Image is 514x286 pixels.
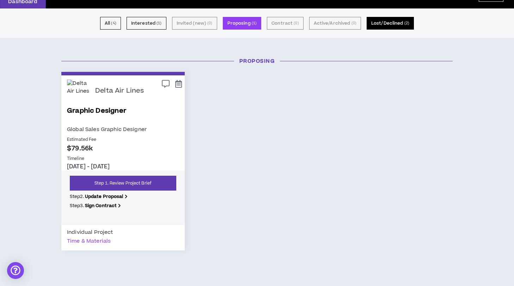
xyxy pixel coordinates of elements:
b: Sign Contract [85,203,117,209]
button: Contract (0) [267,17,303,30]
p: Global Sales Graphic Designer [67,125,179,134]
small: ( 0 ) [207,20,212,26]
div: Time & Materials [67,237,111,245]
small: ( 0 ) [294,20,299,26]
p: Step 3 . [70,203,176,209]
button: Proposing (1) [223,17,262,30]
button: Invited (new) (0) [172,17,217,30]
small: ( 2 ) [404,20,409,26]
a: Step 1. Review Project Brief [70,176,176,191]
p: Timeline [67,156,179,162]
p: Delta Air Lines [95,87,144,95]
a: Graphic Designer [67,106,179,125]
p: Estimated Fee [67,137,179,143]
button: Lost/Declined (2) [367,17,414,30]
button: All (4) [100,17,121,30]
img: Delta Air Lines [67,80,90,102]
p: Step 2 . [70,193,176,200]
div: Open Intercom Messenger [7,262,24,279]
b: Update Proposal [85,193,123,200]
small: ( 4 ) [111,20,116,26]
div: Individual Project [67,228,113,237]
small: ( 1 ) [252,20,257,26]
small: ( 1 ) [157,20,161,26]
p: [DATE] - [DATE] [67,163,179,170]
small: ( 0 ) [351,20,356,26]
p: $79.56k [67,144,179,153]
h3: Proposing [56,57,458,65]
button: Interested (1) [127,17,166,30]
button: Active/Archived (0) [309,17,361,30]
